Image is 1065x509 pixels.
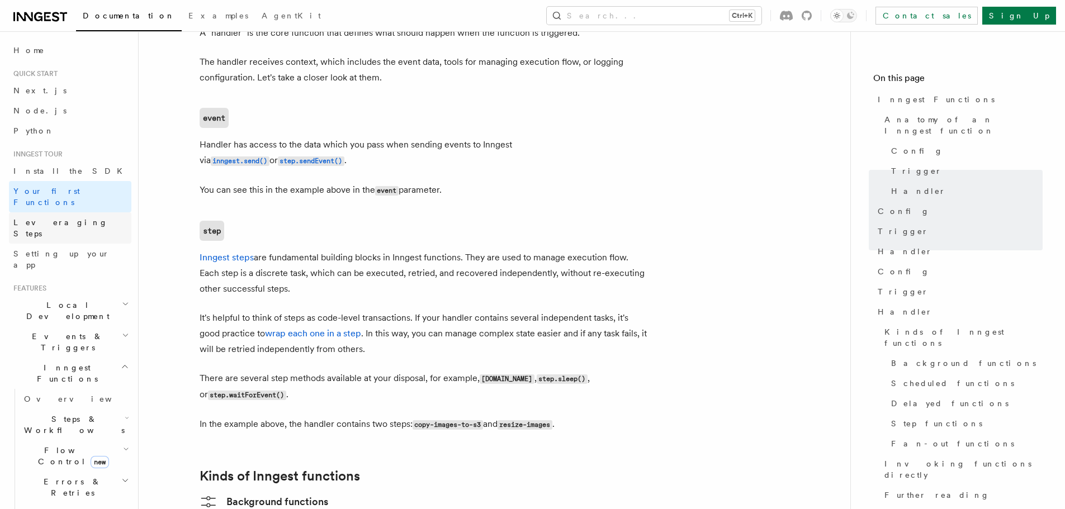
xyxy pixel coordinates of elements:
code: step.waitForEvent() [208,391,286,400]
span: Install the SDK [13,167,129,175]
span: Trigger [878,226,929,237]
code: inngest.send() [211,156,269,166]
span: Python [13,126,54,135]
button: Errors & Retries [20,472,131,503]
a: Anatomy of an Inngest function [880,110,1043,141]
a: Your first Functions [9,181,131,212]
a: Config [887,141,1043,161]
span: Handler [891,185,946,197]
p: You can see this in the example above in the parameter. [200,182,647,198]
a: Trigger [873,282,1043,302]
a: Config [873,261,1043,282]
span: Node.js [13,106,67,115]
span: Handler [878,306,933,317]
a: Background functions [887,353,1043,373]
span: Quick start [9,69,58,78]
span: Background functions [891,358,1036,369]
span: Config [878,266,930,277]
span: Step functions [891,418,982,429]
button: Flow Controlnew [20,440,131,472]
a: Overview [20,389,131,409]
a: step.sendEvent() [278,155,344,165]
button: Local Development [9,295,131,326]
span: Errors & Retries [20,476,121,498]
button: Steps & Workflows [20,409,131,440]
button: Toggle dark mode [830,9,857,22]
p: There are several step methods available at your disposal, for example, , , or . [200,370,647,403]
code: step.sleep() [537,374,588,384]
a: Documentation [76,3,182,31]
code: copy-images-to-s3 [413,420,483,430]
a: Invoking functions directly [880,454,1043,485]
span: Examples [188,11,248,20]
span: Config [878,206,930,217]
a: event [200,108,229,128]
span: Setting up your app [13,249,110,269]
button: Inngest Functions [9,358,131,389]
a: Kinds of Inngest functions [200,468,360,484]
a: Handler [873,241,1043,261]
a: Fan-out functions [887,434,1043,454]
a: Leveraging Steps [9,212,131,244]
span: Delayed functions [891,398,1009,409]
span: Flow Control [20,445,123,467]
p: are fundamental building blocks in Inngest functions. They are used to manage execution flow. Eac... [200,250,647,297]
a: step [200,221,224,241]
span: Handler [878,246,933,257]
code: step.sendEvent() [278,156,344,166]
span: Fan-out functions [891,438,1014,449]
a: Next.js [9,80,131,101]
span: Inngest Functions [9,362,121,384]
a: AgentKit [255,3,328,30]
span: Your first Functions [13,187,80,207]
button: Search...Ctrl+K [547,7,761,25]
a: Node.js [9,101,131,121]
a: Inngest steps [200,252,254,263]
a: inngest.send() [211,155,269,165]
span: Local Development [9,299,122,322]
span: Steps & Workflows [20,413,125,436]
a: Step functions [887,413,1043,434]
span: Inngest tour [9,150,63,159]
a: Install the SDK [9,161,131,181]
a: Sign Up [982,7,1056,25]
span: Inngest Functions [878,94,995,105]
span: Home [13,45,45,56]
kbd: Ctrl+K [730,10,755,21]
span: Features [9,284,46,293]
a: Config [873,201,1043,221]
a: Examples [182,3,255,30]
p: In the example above, the handler contains two steps: and . [200,416,647,432]
button: Events & Triggers [9,326,131,358]
a: Setting up your app [9,244,131,275]
span: Invoking functions directly [884,458,1043,481]
span: Kinds of Inngest functions [884,326,1043,349]
span: Next.js [13,86,67,95]
a: Handler [887,181,1043,201]
span: Config [891,145,943,156]
code: resize-images [498,420,552,430]
span: Overview [24,394,139,403]
a: Home [9,40,131,60]
span: Further reading [884,489,990,501]
span: Trigger [878,286,929,297]
a: Kinds of Inngest functions [880,322,1043,353]
p: The handler receives context, which includes the event data, tools for managing execution flow, o... [200,54,647,85]
span: Leveraging Steps [13,218,108,238]
h4: On this page [873,72,1043,89]
a: Handler [873,302,1043,322]
a: Trigger [873,221,1043,241]
a: wrap each one in a step [265,328,361,339]
p: It's helpful to think of steps as code-level transactions. If your handler contains several indep... [200,310,647,357]
p: Handler has access to the data which you pass when sending events to Inngest via or . [200,137,647,169]
a: Scheduled functions [887,373,1043,393]
span: Anatomy of an Inngest function [884,114,1043,136]
span: Events & Triggers [9,331,122,353]
p: A "handler" is the core function that defines what should happen when the function is triggered. [200,25,647,41]
a: Further reading [880,485,1043,505]
span: Trigger [891,165,942,177]
a: Delayed functions [887,393,1043,413]
a: Python [9,121,131,141]
span: Scheduled functions [891,378,1014,389]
